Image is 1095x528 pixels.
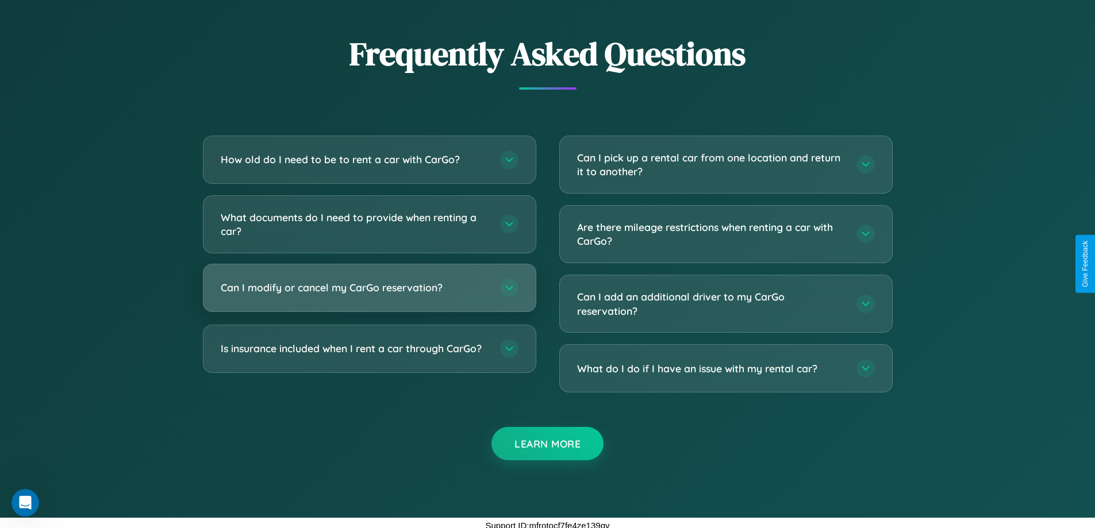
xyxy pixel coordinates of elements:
h3: What do I do if I have an issue with my rental car? [577,361,845,376]
h2: Frequently Asked Questions [203,32,893,76]
h3: Can I pick up a rental car from one location and return it to another? [577,151,845,179]
h3: Is insurance included when I rent a car through CarGo? [221,341,489,356]
h3: Can I add an additional driver to my CarGo reservation? [577,290,845,318]
div: Give Feedback [1081,241,1089,287]
h3: How old do I need to be to rent a car with CarGo? [221,152,489,167]
h3: What documents do I need to provide when renting a car? [221,210,489,238]
h3: Can I modify or cancel my CarGo reservation? [221,280,489,295]
iframe: Intercom live chat [11,489,39,517]
button: Learn More [491,427,604,460]
h3: Are there mileage restrictions when renting a car with CarGo? [577,220,845,248]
